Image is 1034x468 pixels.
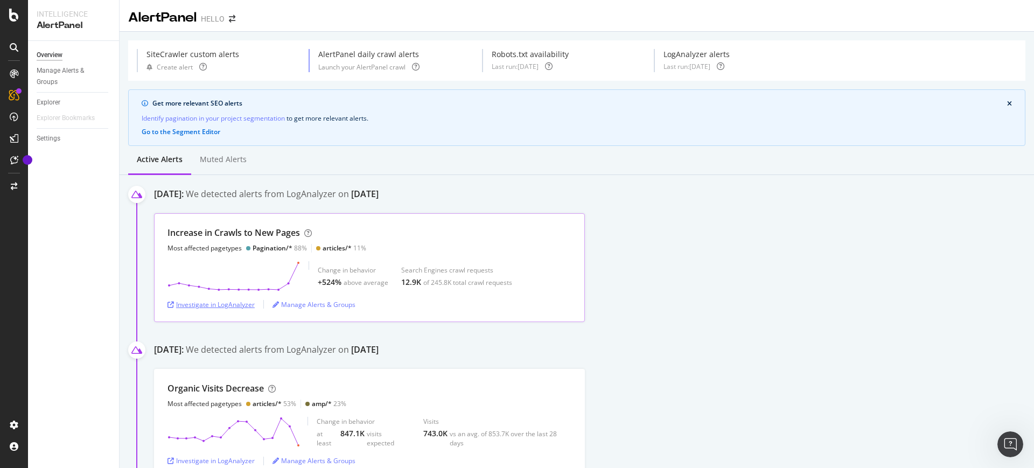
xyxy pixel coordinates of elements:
div: above average [344,278,388,287]
div: 12.9K [401,277,421,288]
div: 23% [312,399,346,408]
div: Most affected pagetypes [167,399,242,408]
div: at least [317,429,338,448]
div: Most affected pagetypes [167,243,242,253]
div: arrow-right-arrow-left [229,15,235,23]
div: Visits [423,417,571,426]
a: Explorer Bookmarks [37,113,106,124]
button: Investigate in LogAnalyzer [167,296,255,313]
div: AlertPanel [37,19,110,32]
div: LogAnalyzer alerts [663,49,730,60]
div: We detected alerts from LogAnalyzer on [186,344,379,358]
div: Change in behavior [318,266,388,275]
div: of 245.8K total crawl requests [423,278,512,287]
a: Settings [37,133,111,144]
div: articles/* [253,399,282,408]
div: Manage Alerts & Groups [37,65,101,88]
div: articles/* [323,243,352,253]
div: Pagination/* [253,243,292,253]
div: Explorer Bookmarks [37,113,95,124]
div: 847.1K [340,428,365,439]
div: Change in behavior [317,417,410,426]
div: Increase in Crawls to New Pages [167,227,300,239]
a: Identify pagination in your project segmentation [142,113,285,124]
div: Explorer [37,97,60,108]
div: AlertPanel daily crawl alerts [318,49,420,60]
a: Explorer [37,97,111,108]
div: +524% [318,277,341,288]
div: 743.0K [423,428,448,439]
div: [DATE]: [154,344,184,358]
div: 53% [253,399,296,408]
div: visits expected [367,429,410,448]
div: [DATE] [351,344,379,356]
button: Go to the Segment Editor [142,128,220,136]
div: Active alerts [137,154,183,165]
div: Organic Visits Decrease [167,382,264,395]
iframe: Intercom live chat [997,431,1023,457]
div: 88% [253,243,307,253]
div: Muted alerts [200,154,247,165]
div: SiteCrawler custom alerts [146,49,239,60]
div: [DATE] [351,188,379,200]
button: close banner [1004,98,1015,110]
div: Last run: [DATE] [492,62,539,71]
button: Manage Alerts & Groups [273,296,355,313]
div: [DATE]: [154,188,184,202]
div: Last run: [DATE] [663,62,710,71]
div: Tooltip anchor [23,155,32,165]
div: AlertPanel [128,9,197,27]
div: 11% [323,243,366,253]
a: Manage Alerts & Groups [273,456,355,465]
div: Overview [37,50,62,61]
a: Investigate in LogAnalyzer [167,300,255,309]
div: Get more relevant SEO alerts [152,99,1007,108]
a: Manage Alerts & Groups [273,300,355,309]
div: HELLO [201,13,225,24]
button: Create alert [146,62,193,72]
div: vs an avg. of 853.7K over the last 28 days [450,429,571,448]
div: Search Engines crawl requests [401,266,512,275]
a: Manage Alerts & Groups [37,65,111,88]
div: Launch your AlertPanel crawl [318,62,406,72]
div: We detected alerts from LogAnalyzer on [186,188,379,202]
div: Settings [37,133,60,144]
div: amp/* [312,399,332,408]
div: Robots.txt availability [492,49,569,60]
div: info banner [128,89,1025,146]
a: Investigate in LogAnalyzer [167,456,255,465]
a: Overview [37,50,111,61]
div: Create alert [157,62,193,72]
div: Intelligence [37,9,110,19]
div: to get more relevant alerts . [142,113,1012,124]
